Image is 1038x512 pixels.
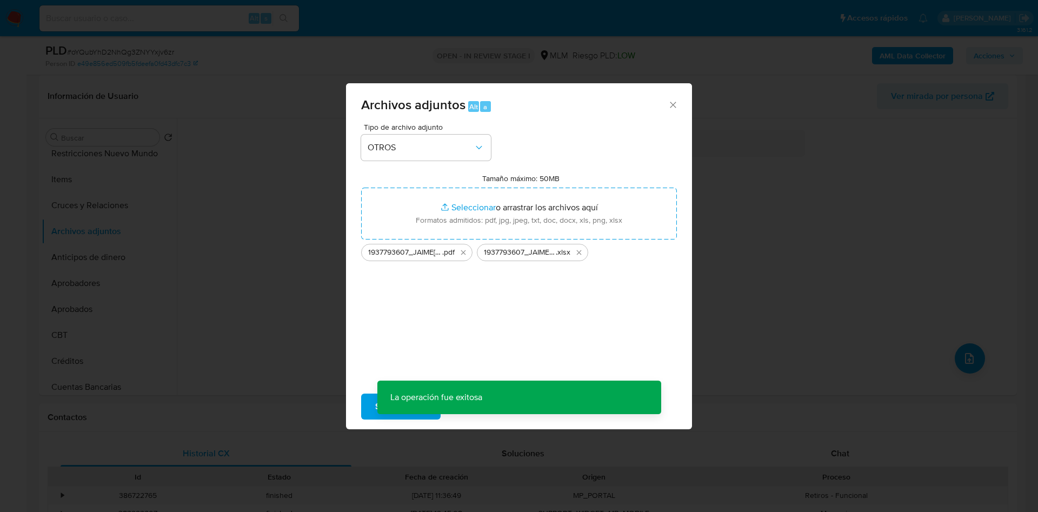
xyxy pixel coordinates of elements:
span: Subir archivo [375,395,427,418]
ul: Archivos seleccionados [361,240,677,261]
span: a [483,102,487,112]
span: .xlsx [556,247,570,258]
button: Eliminar 1937793607_JAIME NUÑEZ GONZALEZ_SEP2025.pdf [457,246,470,259]
span: 1937793607_JAIME[PERSON_NAME]Z GONZALEZ_SEP2025 [368,247,442,258]
button: Eliminar 1937793607_JAIME NUÑEZ GONZALEZ_SEP2025.xlsx [573,246,585,259]
span: Tipo de archivo adjunto [364,123,494,131]
span: Archivos adjuntos [361,95,465,114]
span: Alt [469,102,478,112]
button: OTROS [361,135,491,161]
button: Cerrar [668,99,677,109]
button: Subir archivo [361,394,441,420]
span: OTROS [368,142,474,153]
p: La operación fue exitosa [377,381,495,414]
span: .pdf [442,247,455,258]
span: 1937793607_JAIME[PERSON_NAME]Z GONZALEZ_SEP2025 [484,247,556,258]
label: Tamaño máximo: 50MB [482,174,560,183]
span: Cancelar [459,395,494,418]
